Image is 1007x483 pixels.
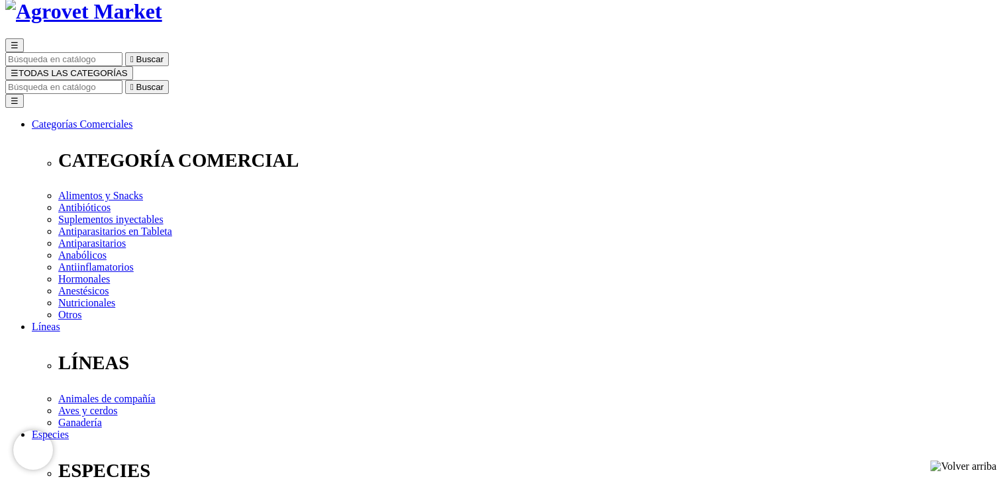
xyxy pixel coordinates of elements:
[58,285,109,296] a: Anestésicos
[930,461,996,472] img: Volver arriba
[32,429,69,440] a: Especies
[58,202,111,213] a: Antibióticos
[58,393,156,404] a: Animales de compañía
[58,190,143,201] a: Alimentos y Snacks
[125,80,169,94] button:  Buscar
[58,352,1002,374] p: LÍNEAS
[58,273,110,285] a: Hormonales
[130,82,134,92] i: 
[58,238,126,249] a: Antiparasitarios
[11,40,19,50] span: ☰
[32,321,60,332] a: Líneas
[58,405,117,416] a: Aves y cerdos
[58,249,107,261] a: Anabólicos
[11,68,19,78] span: ☰
[136,54,164,64] span: Buscar
[5,94,24,108] button: ☰
[13,430,53,470] iframe: Brevo live chat
[58,297,115,308] a: Nutricionales
[58,150,1002,171] p: CATEGORÍA COMERCIAL
[32,118,132,130] a: Categorías Comerciales
[58,226,172,237] a: Antiparasitarios en Tableta
[5,52,122,66] input: Buscar
[58,214,164,225] a: Suplementos inyectables
[5,66,133,80] button: ☰TODAS LAS CATEGORÍAS
[136,82,164,92] span: Buscar
[58,460,1002,482] p: ESPECIES
[5,38,24,52] button: ☰
[125,52,169,66] button:  Buscar
[130,54,134,64] i: 
[58,309,82,320] a: Otros
[58,261,134,273] a: Antiinflamatorios
[58,417,102,428] a: Ganadería
[5,80,122,94] input: Buscar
